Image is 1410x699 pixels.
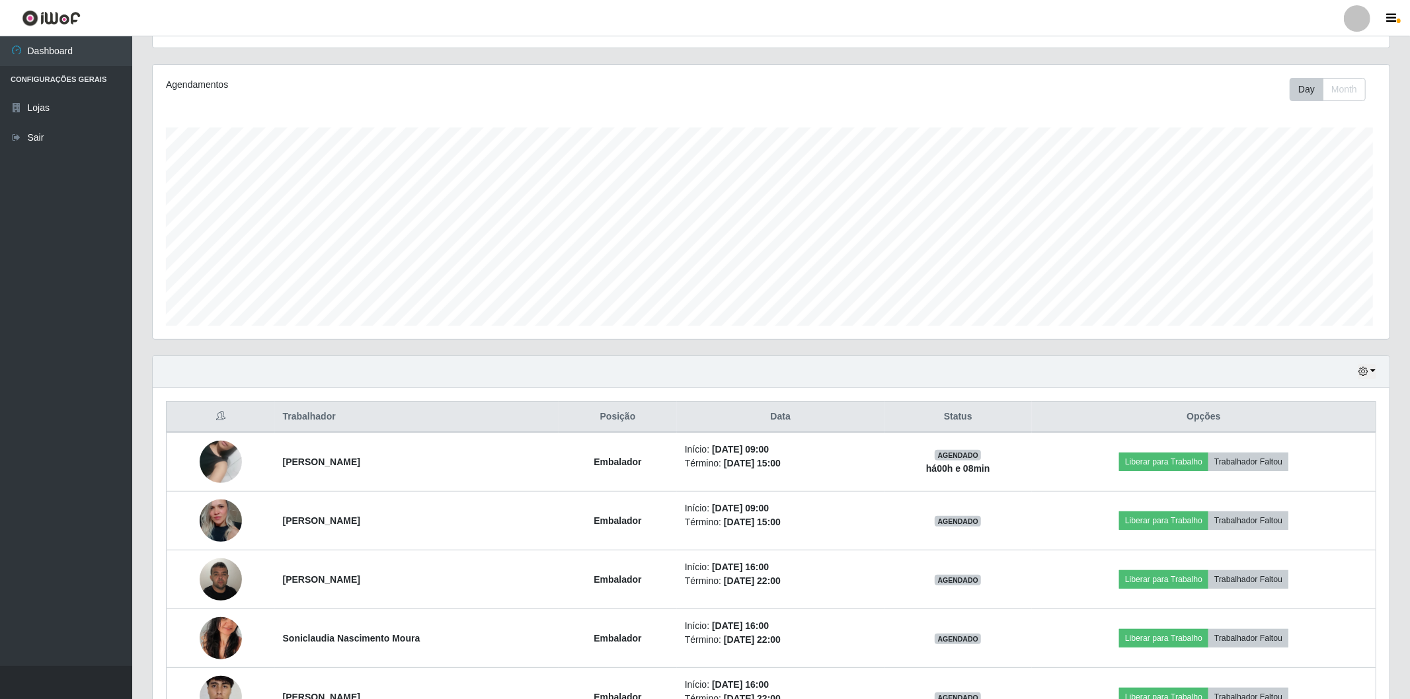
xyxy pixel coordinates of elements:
li: Início: [685,678,877,692]
span: AGENDADO [935,450,981,460]
strong: Soniclaudia Nascimento Moura [283,633,420,644]
strong: Embalador [594,574,641,585]
time: [DATE] 22:00 [724,634,781,645]
time: [DATE] 16:00 [712,620,769,631]
div: First group [1290,78,1366,101]
th: Status [884,402,1032,433]
img: 1714957062897.jpeg [200,551,242,607]
time: [DATE] 22:00 [724,575,781,586]
time: [DATE] 16:00 [712,562,769,572]
time: [DATE] 09:00 [712,503,769,513]
button: Liberar para Trabalho [1119,511,1208,530]
time: [DATE] 16:00 [712,679,769,690]
li: Início: [685,619,877,633]
li: Término: [685,457,877,470]
div: Toolbar with button groups [1290,78,1376,101]
div: Agendamentos [166,78,658,92]
button: Trabalhador Faltou [1208,629,1288,647]
button: Trabalhador Faltou [1208,453,1288,471]
span: AGENDADO [935,575,981,585]
img: CoreUI Logo [22,10,81,26]
th: Data [677,402,884,433]
button: Liberar para Trabalho [1119,453,1208,471]
img: 1741885516826.jpeg [200,489,242,552]
strong: [PERSON_NAME] [283,457,360,467]
img: 1715895130415.jpeg [200,601,242,676]
strong: [PERSON_NAME] [283,515,360,526]
li: Início: [685,443,877,457]
time: [DATE] 15:00 [724,517,781,527]
button: Day [1290,78,1323,101]
time: [DATE] 15:00 [724,458,781,468]
button: Trabalhador Faltou [1208,511,1288,530]
span: AGENDADO [935,516,981,527]
button: Trabalhador Faltou [1208,570,1288,589]
li: Início: [685,560,877,574]
button: Month [1323,78,1366,101]
strong: Embalador [594,457,641,467]
li: Início: [685,501,877,515]
strong: Embalador [594,515,641,526]
li: Término: [685,633,877,647]
strong: Embalador [594,633,641,644]
li: Término: [685,515,877,529]
strong: [PERSON_NAME] [283,574,360,585]
time: [DATE] 09:00 [712,444,769,455]
th: Posição [559,402,677,433]
th: Trabalhador [275,402,559,433]
li: Término: [685,574,877,588]
strong: há 00 h e 08 min [926,463,990,474]
button: Liberar para Trabalho [1119,570,1208,589]
span: AGENDADO [935,634,981,644]
th: Opções [1032,402,1376,433]
img: 1700235311626.jpeg [200,424,242,499]
button: Liberar para Trabalho [1119,629,1208,647]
